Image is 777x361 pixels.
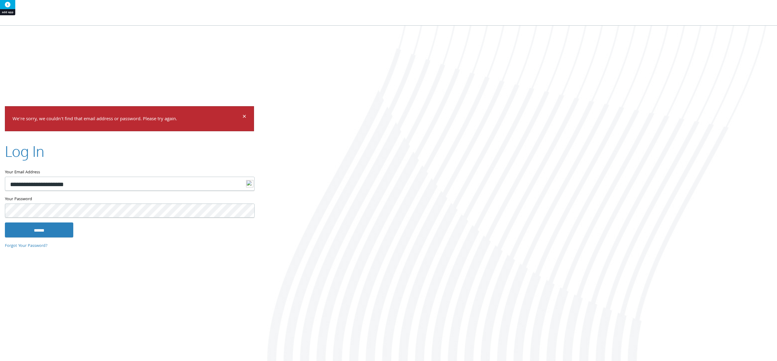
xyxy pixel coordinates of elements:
label: Your Password [5,196,254,203]
h2: Log In [5,141,44,161]
button: Dismiss alert [242,114,246,121]
span: × [242,111,246,123]
p: We're sorry, we couldn't find that email address or password. Please try again. [13,115,241,124]
img: logo-new.svg [246,180,253,187]
a: Forgot Your Password? [5,243,48,249]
